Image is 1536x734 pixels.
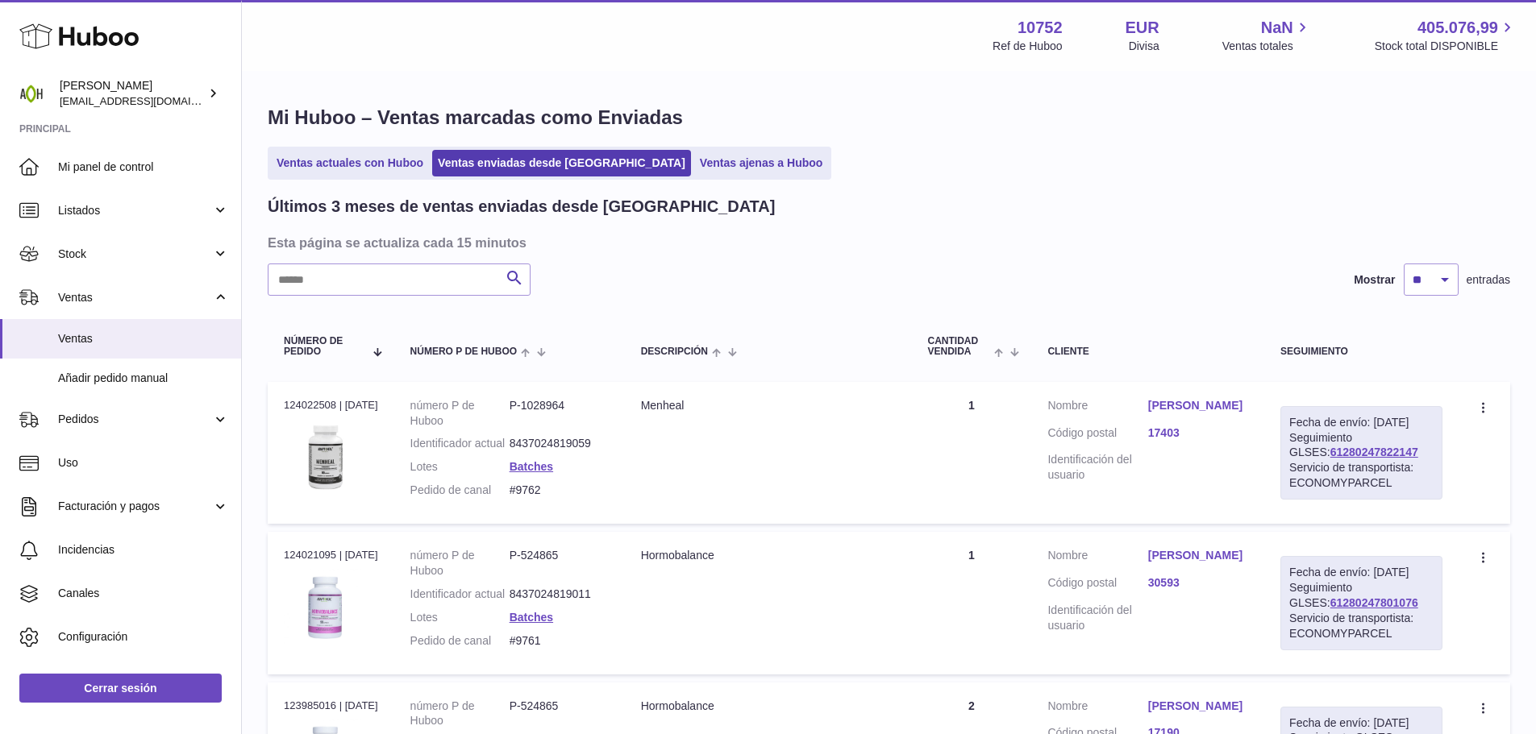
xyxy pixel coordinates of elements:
h2: Últimos 3 meses de ventas enviadas desde [GEOGRAPHIC_DATA] [268,196,775,218]
dd: 8437024819011 [510,587,609,602]
dd: #9762 [510,483,609,498]
a: 405.076,99 Stock total DISPONIBLE [1375,17,1517,54]
div: 123985016 | [DATE] [284,699,378,713]
dt: Identificación del usuario [1047,452,1147,483]
a: 61280247801076 [1330,596,1418,609]
div: Divisa [1129,39,1159,54]
h3: Esta página se actualiza cada 15 minutos [268,234,1506,251]
a: Batches [510,460,553,473]
a: 61280247822147 [1330,446,1418,458]
div: Seguimiento [1280,346,1442,357]
img: internalAdmin-10752@internal.huboo.com [19,81,44,106]
span: Cantidad vendida [928,336,991,357]
dt: Nombre [1047,699,1147,718]
div: Fecha de envío: [DATE] [1289,565,1434,580]
span: [EMAIL_ADDRESS][DOMAIN_NAME] [60,94,237,107]
span: Ventas totales [1222,39,1312,54]
div: Seguimiento GLSES: [1280,556,1442,649]
dt: Identificador actual [410,587,510,602]
a: 30593 [1148,575,1248,591]
div: 124021095 | [DATE] [284,548,378,562]
dt: Lotes [410,459,510,475]
span: Número de pedido [284,336,364,357]
dd: P-524865 [510,699,609,729]
strong: EUR [1126,17,1159,39]
span: Facturación y pagos [58,499,212,514]
dt: Nombre [1047,548,1147,567]
span: NaN [1261,17,1293,39]
span: Uso [58,455,229,471]
div: Servicio de transportista: ECONOMYPARCEL [1289,460,1434,491]
div: [PERSON_NAME] [60,78,205,109]
span: Configuración [58,629,229,645]
span: 405.076,99 [1417,17,1498,39]
dd: P-1028964 [510,398,609,429]
dd: P-524865 [510,548,609,578]
span: Incidencias [58,542,229,558]
span: Pedidos [58,412,212,427]
label: Mostrar [1354,272,1395,288]
span: Descripción [641,346,708,357]
span: Stock [58,247,212,262]
div: Fecha de envío: [DATE] [1289,415,1434,430]
img: 107521706523581.jpg [284,568,364,649]
a: Ventas ajenas a Huboo [694,150,829,176]
dd: 8437024819059 [510,436,609,451]
dt: Pedido de canal [410,633,510,649]
strong: 10752 [1018,17,1063,39]
dt: Nombre [1047,398,1147,417]
a: Batches [510,611,553,624]
div: Ref de Huboo [993,39,1062,54]
dt: número P de Huboo [410,548,510,578]
span: Ventas [58,290,212,305]
span: Añadir pedido manual [58,371,229,386]
td: 1 [912,532,1032,674]
span: número P de Huboo [410,346,517,357]
div: Hormobalance [641,699,896,714]
a: [PERSON_NAME] [1148,548,1248,563]
div: Menheal [641,398,896,413]
a: [PERSON_NAME] [1148,699,1248,714]
td: 1 [912,382,1032,524]
dt: Lotes [410,610,510,625]
dt: Identificador actual [410,436,510,451]
dt: Identificación del usuario [1047,603,1147,633]
span: entradas [1467,272,1510,288]
dt: número P de Huboo [410,699,510,729]
span: Stock total DISPONIBLE [1375,39,1517,54]
dt: Código postal [1047,575,1147,595]
span: Listados [58,203,212,218]
a: Ventas actuales con Huboo [271,150,429,176]
div: Hormobalance [641,548,896,563]
dt: número P de Huboo [410,398,510,429]
div: Servicio de transportista: ECONOMYPARCEL [1289,611,1434,641]
a: 17403 [1148,425,1248,441]
dt: Código postal [1047,425,1147,445]
a: [PERSON_NAME] [1148,398,1248,413]
div: Cliente [1047,346,1248,357]
div: Fecha de envío: [DATE] [1289,715,1434,731]
a: Cerrar sesión [19,674,222,703]
dd: #9761 [510,633,609,649]
h1: Mi Huboo – Ventas marcadas como Enviadas [268,105,1510,131]
img: 107521737971745.png [284,417,364,498]
a: NaN Ventas totales [1222,17,1312,54]
dt: Pedido de canal [410,483,510,498]
span: Canales [58,586,229,601]
span: Mi panel de control [58,160,229,175]
div: Seguimiento GLSES: [1280,406,1442,500]
span: Ventas [58,331,229,346]
div: 124022508 | [DATE] [284,398,378,413]
a: Ventas enviadas desde [GEOGRAPHIC_DATA] [432,150,691,176]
